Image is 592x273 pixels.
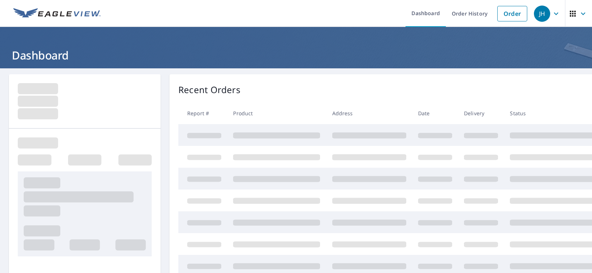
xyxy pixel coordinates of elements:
th: Delivery [458,102,504,124]
th: Address [326,102,412,124]
h1: Dashboard [9,48,583,63]
th: Product [227,102,326,124]
div: JH [534,6,550,22]
img: EV Logo [13,8,101,19]
th: Report # [178,102,227,124]
p: Recent Orders [178,83,240,96]
a: Order [497,6,527,21]
th: Date [412,102,458,124]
